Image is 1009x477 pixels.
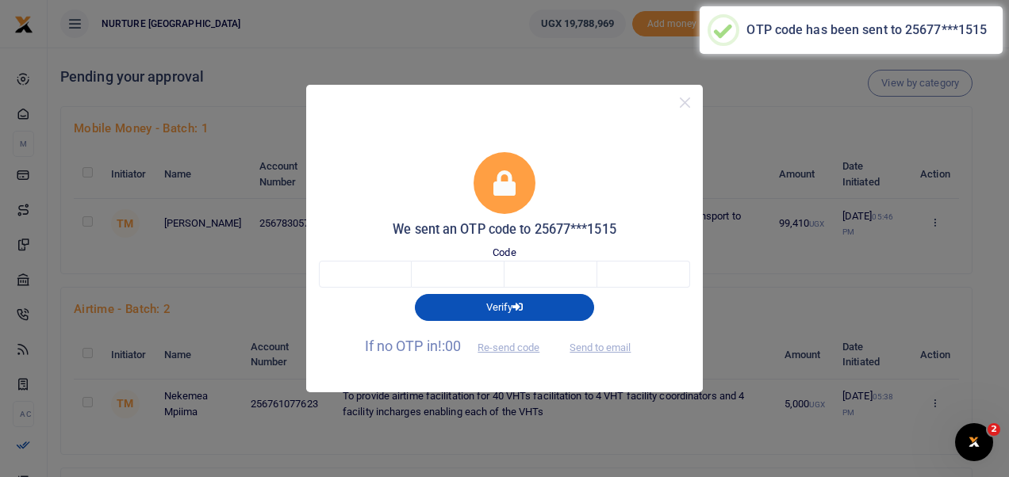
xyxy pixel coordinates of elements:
[319,222,690,238] h5: We sent an OTP code to 25677***1515
[365,338,554,354] span: If no OTP in
[493,245,516,261] label: Code
[673,91,696,114] button: Close
[438,338,461,354] span: !:00
[415,294,594,321] button: Verify
[988,423,1000,436] span: 2
[955,423,993,461] iframe: Intercom live chat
